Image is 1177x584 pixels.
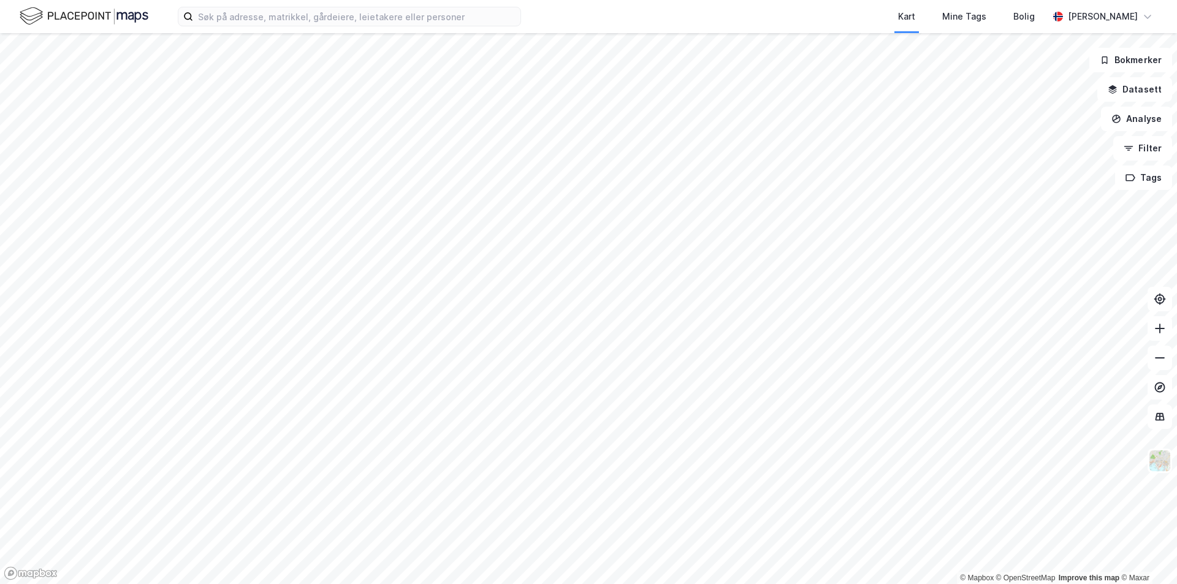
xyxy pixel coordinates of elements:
[1097,77,1172,102] button: Datasett
[1148,449,1171,472] img: Z
[898,9,915,24] div: Kart
[996,574,1056,582] a: OpenStreetMap
[1059,574,1119,582] a: Improve this map
[1113,136,1172,161] button: Filter
[4,566,58,580] a: Mapbox homepage
[1115,165,1172,190] button: Tags
[1101,107,1172,131] button: Analyse
[1013,9,1035,24] div: Bolig
[20,6,148,27] img: logo.f888ab2527a4732fd821a326f86c7f29.svg
[1089,48,1172,72] button: Bokmerker
[1116,525,1177,584] iframe: Chat Widget
[1068,9,1138,24] div: [PERSON_NAME]
[193,7,520,26] input: Søk på adresse, matrikkel, gårdeiere, leietakere eller personer
[960,574,994,582] a: Mapbox
[942,9,986,24] div: Mine Tags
